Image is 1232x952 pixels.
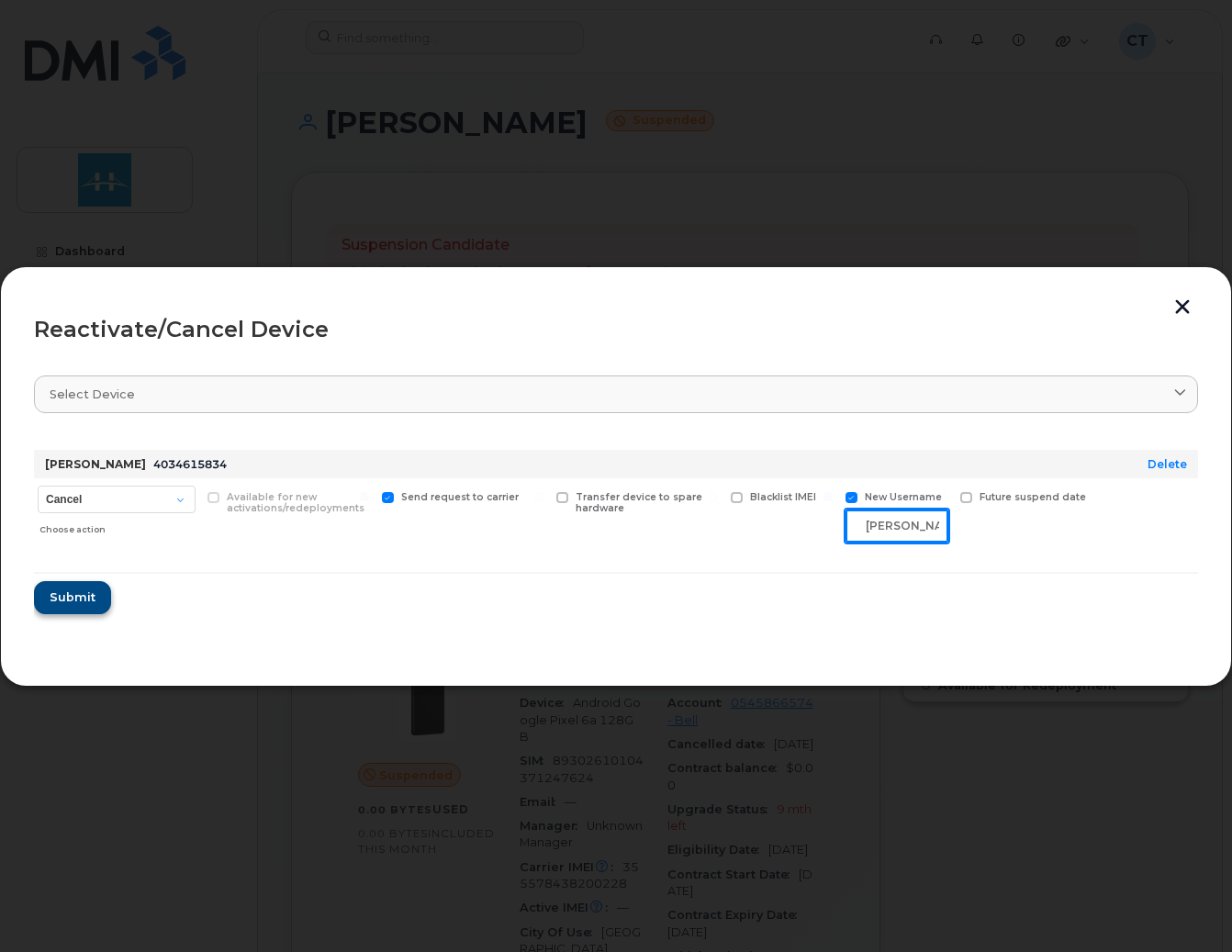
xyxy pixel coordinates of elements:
a: Delete [1148,457,1187,471]
span: Future suspend date [980,491,1086,503]
span: New Username [865,491,942,503]
input: Blacklist IMEI [709,492,718,501]
input: Send request to carrier [360,492,369,501]
keeper-lock: Open Keeper Popup [919,515,941,537]
input: New Username [846,510,948,543]
span: Available for new activations/redeployments [227,491,364,515]
span: Blacklist IMEI [750,491,816,503]
input: New Username [823,492,833,501]
div: Reactivate/Cancel Device [34,319,1198,341]
input: Future suspend date [938,492,947,501]
input: Transfer device to spare hardware [534,492,543,501]
span: Send request to carrier [401,491,519,503]
span: Transfer device to spare hardware [576,491,702,515]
